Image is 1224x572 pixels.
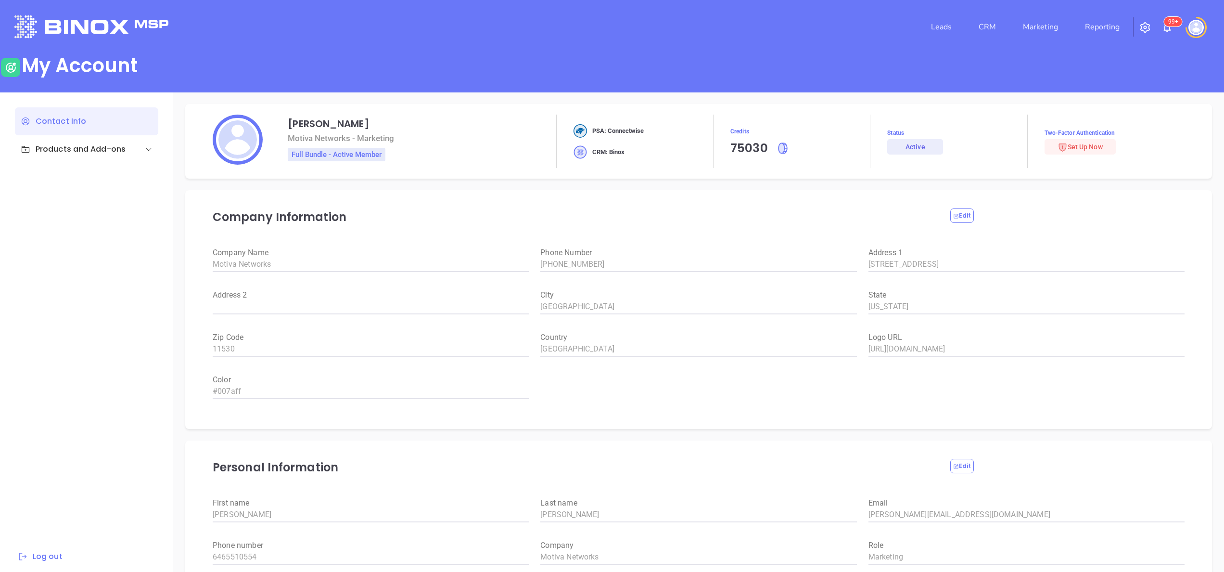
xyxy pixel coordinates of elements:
[730,126,870,137] span: Credits
[574,145,587,159] img: crm
[213,459,939,476] p: Personal Information
[887,129,1027,137] span: Status
[868,299,1185,314] input: weight
[868,542,1185,549] label: Role
[950,208,974,223] button: Edit
[540,341,856,357] input: weight
[213,376,529,384] label: Color
[540,249,856,257] label: Phone Number
[868,499,1185,507] label: Email
[950,459,974,473] button: Edit
[868,257,1185,272] input: weight
[14,15,168,38] img: logo
[15,135,158,163] div: Products and Add-ons
[540,549,856,565] input: weight
[927,17,956,37] a: Leads
[213,208,939,226] p: Company Information
[975,17,1000,37] a: CRM
[1045,129,1185,137] span: Two-Factor Authentication
[574,124,644,138] div: PSA: Connectwise
[288,119,369,129] div: [PERSON_NAME]
[15,550,65,563] button: Log out
[1161,22,1173,33] img: iconNotification
[905,139,925,155] div: Active
[213,542,529,549] label: Phone number
[540,291,856,299] label: City
[1139,22,1151,33] img: iconSetting
[213,291,529,299] label: Address 2
[868,334,1185,341] label: Logo URL
[540,507,856,522] input: weight
[574,124,587,138] img: crm
[730,139,768,157] div: 75030
[1081,17,1123,37] a: Reporting
[868,507,1185,522] input: weight
[288,133,394,143] div: Motiva Networks - Marketing
[868,291,1185,299] label: State
[540,257,856,272] input: weight
[540,299,856,314] input: weight
[1164,17,1182,26] sup: 100
[213,249,529,257] label: Company Name
[1,58,20,77] img: user
[213,384,529,399] input: weight
[574,145,625,159] div: CRM: Binox
[868,549,1185,565] input: weight
[1058,143,1103,151] span: Set Up Now
[213,257,529,272] input: weight
[213,507,529,522] input: weight
[22,54,138,77] div: My Account
[213,299,529,314] input: weight
[213,334,529,341] label: Zip Code
[213,499,529,507] label: First name
[15,107,158,135] div: Contact Info
[868,249,1185,257] label: Address 1
[540,542,856,549] label: Company
[21,143,126,155] div: Products and Add-ons
[288,148,385,161] div: Full Bundle - Active Member
[213,549,529,565] input: weight
[868,341,1185,357] input: weight
[1188,20,1204,35] img: user
[213,341,529,357] input: weight
[540,499,856,507] label: Last name
[213,115,263,165] img: profile
[1019,17,1062,37] a: Marketing
[540,334,856,341] label: Country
